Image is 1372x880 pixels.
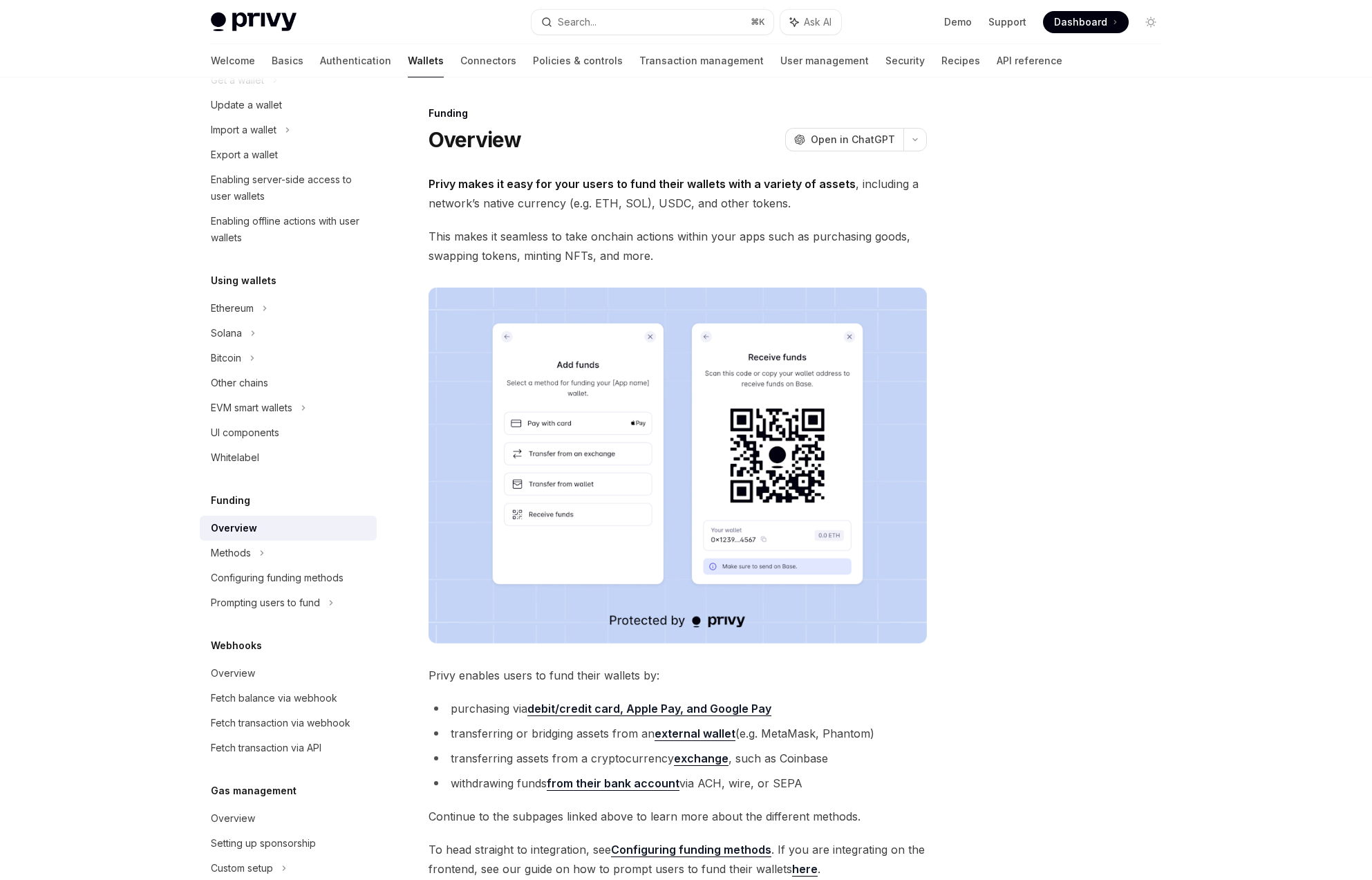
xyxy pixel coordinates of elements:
li: withdrawing funds via ACH, wire, or SEPA [429,774,927,793]
a: Configuring funding methods [200,565,377,590]
a: Setting up sponsorship [200,831,377,856]
h5: Gas management [211,783,297,799]
a: here [792,862,818,877]
span: To head straight to integration, see . If you are integrating on the frontend, see our guide on h... [429,840,927,879]
a: Recipes [941,44,980,77]
a: Demo [944,15,972,29]
span: Ask AI [804,15,831,29]
div: Methods [211,545,251,561]
div: Export a wallet [211,147,278,163]
button: Search...⌘K [532,10,773,35]
li: transferring assets from a cryptocurrency , such as Coinbase [429,749,927,768]
div: Ethereum [211,300,254,317]
a: Security [885,44,925,77]
span: , including a network’s native currency (e.g. ETH, SOL), USDC, and other tokens. [429,174,927,213]
span: Dashboard [1054,15,1107,29]
div: Bitcoin [211,350,241,366]
div: Overview [211,665,255,682]
a: API reference [997,44,1062,77]
a: Wallets [408,44,444,77]
a: external wallet [655,727,735,741]
a: Update a wallet [200,93,377,118]
a: Transaction management [639,44,764,77]
a: User management [780,44,869,77]
li: purchasing via [429,699,927,718]
a: Fetch balance via webhook [200,686,377,711]
a: Enabling server-side access to user wallets [200,167,377,209]
a: from their bank account [547,776,679,791]
a: Policies & controls [533,44,623,77]
a: Configuring funding methods [611,843,771,857]
div: Update a wallet [211,97,282,113]
h1: Overview [429,127,522,152]
div: Import a wallet [211,122,276,138]
a: Export a wallet [200,142,377,167]
div: Overview [211,520,257,536]
a: UI components [200,420,377,445]
a: Fetch transaction via webhook [200,711,377,736]
div: Funding [429,106,927,120]
span: ⌘ K [751,17,765,28]
div: Enabling offline actions with user wallets [211,213,368,246]
button: Ask AI [780,10,841,35]
a: Connectors [460,44,516,77]
a: Support [988,15,1026,29]
div: Solana [211,325,242,341]
a: Overview [200,661,377,686]
a: exchange [674,751,729,766]
div: UI components [211,424,279,441]
h5: Funding [211,492,250,509]
button: Toggle dark mode [1140,11,1162,33]
a: Basics [272,44,303,77]
span: Privy enables users to fund their wallets by: [429,666,927,685]
div: Fetch transaction via API [211,740,321,756]
div: Overview [211,810,255,827]
h5: Using wallets [211,272,276,289]
a: Fetch transaction via API [200,736,377,760]
a: Welcome [211,44,255,77]
div: Other chains [211,375,268,391]
li: transferring or bridging assets from an (e.g. MetaMask, Phantom) [429,724,927,743]
button: Open in ChatGPT [785,128,903,151]
strong: Privy makes it easy for your users to fund their wallets with a variety of assets [429,177,856,191]
img: light logo [211,12,297,32]
div: Prompting users to fund [211,595,320,611]
a: Overview [200,806,377,831]
a: Authentication [320,44,391,77]
div: Custom setup [211,860,273,877]
div: Fetch balance via webhook [211,690,337,706]
h5: Webhooks [211,637,262,654]
span: Open in ChatGPT [811,133,895,147]
strong: debit/credit card, Apple Pay, and Google Pay [527,702,771,715]
div: Fetch transaction via webhook [211,715,350,731]
a: Enabling offline actions with user wallets [200,209,377,250]
a: Dashboard [1043,11,1129,33]
a: Other chains [200,371,377,395]
img: images/Funding.png [429,288,927,644]
strong: external wallet [655,727,735,740]
div: Whitelabel [211,449,259,466]
a: Whitelabel [200,445,377,470]
a: Overview [200,516,377,541]
div: EVM smart wallets [211,400,292,416]
div: Search... [558,14,596,30]
div: Configuring funding methods [211,570,344,586]
div: Enabling server-side access to user wallets [211,171,368,205]
div: Setting up sponsorship [211,835,316,852]
span: This makes it seamless to take onchain actions within your apps such as purchasing goods, swappin... [429,227,927,265]
span: Continue to the subpages linked above to learn more about the different methods. [429,807,927,826]
a: debit/credit card, Apple Pay, and Google Pay [527,702,771,716]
